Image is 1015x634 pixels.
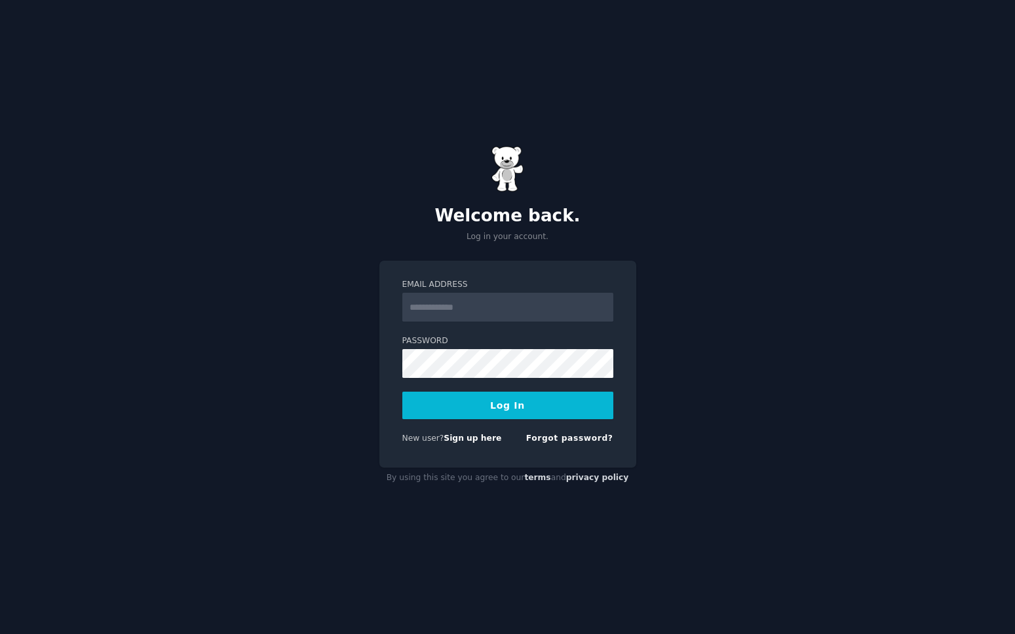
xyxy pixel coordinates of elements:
p: Log in your account. [379,231,636,243]
label: Password [402,335,613,347]
a: privacy policy [566,473,629,482]
div: By using this site you agree to our and [379,468,636,489]
label: Email Address [402,279,613,291]
a: terms [524,473,550,482]
a: Sign up here [444,434,501,443]
h2: Welcome back. [379,206,636,227]
span: New user? [402,434,444,443]
a: Forgot password? [526,434,613,443]
button: Log In [402,392,613,419]
img: Gummy Bear [491,146,524,192]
